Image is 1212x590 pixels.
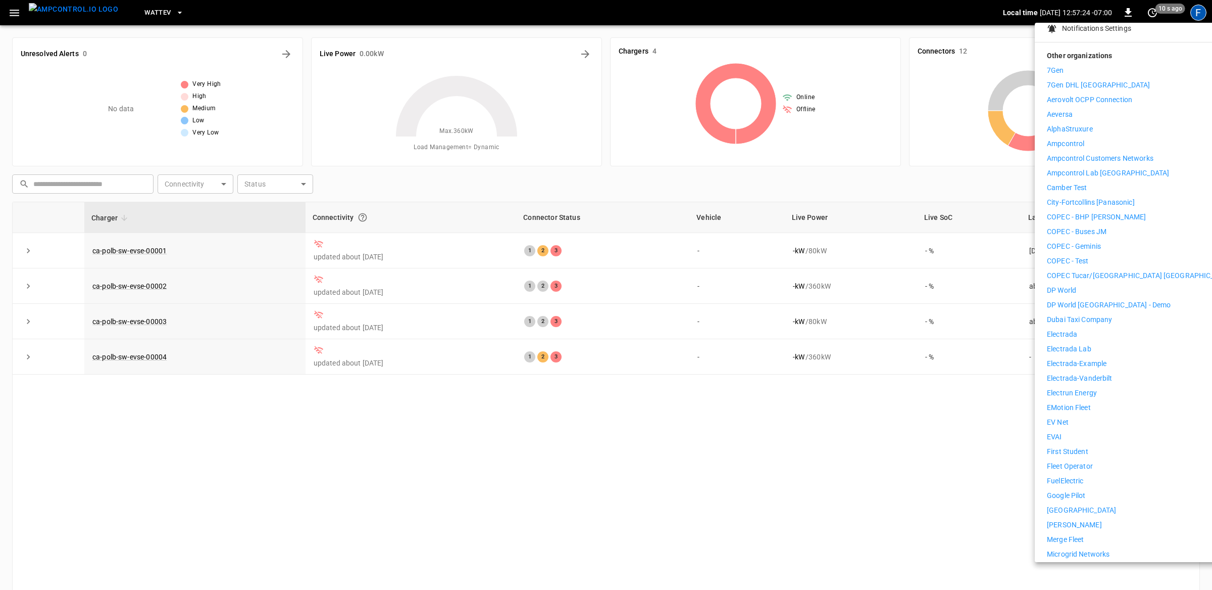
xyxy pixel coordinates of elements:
p: Camber Test [1047,183,1087,193]
p: Google Pilot [1047,490,1086,501]
p: First Student [1047,446,1088,457]
p: COPEC - Test [1047,256,1089,266]
p: Ampcontrol Lab [GEOGRAPHIC_DATA] [1047,168,1169,178]
p: Ampcontrol [1047,139,1084,149]
p: Microgrid Networks [1047,549,1109,560]
p: COPEC - Buses JM [1047,226,1106,237]
p: Merge Fleet [1047,534,1084,545]
p: Aerovolt OCPP Connection [1047,95,1132,105]
p: Electrada-Example [1047,358,1106,369]
p: Aeversa [1047,109,1073,120]
p: Electrun Energy [1047,388,1097,398]
p: FuelElectric [1047,476,1084,486]
p: COPEC - BHP [PERSON_NAME] [1047,212,1146,222]
p: AlphaStruxure [1047,124,1093,134]
p: eMotion Fleet [1047,402,1091,413]
p: [PERSON_NAME] [1047,520,1102,530]
p: EV Net [1047,417,1069,428]
p: Electrada-Vanderbilt [1047,373,1113,384]
p: City-Fortcollins [Panasonic] [1047,197,1135,208]
p: Dubai Taxi Company [1047,314,1112,325]
p: Notifications Settings [1062,23,1131,34]
p: 7Gen DHL [GEOGRAPHIC_DATA] [1047,80,1150,90]
p: EVAI [1047,432,1062,442]
p: Electrada Lab [1047,344,1091,354]
p: 7Gen [1047,65,1064,76]
p: Ampcontrol Customers Networks [1047,153,1153,164]
p: Electrada [1047,329,1077,340]
p: COPEC - Geminis [1047,241,1101,252]
p: Fleet Operator [1047,461,1093,472]
p: DP World [1047,285,1076,296]
p: DP World [GEOGRAPHIC_DATA] - Demo [1047,300,1171,310]
p: [GEOGRAPHIC_DATA] [1047,505,1116,516]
